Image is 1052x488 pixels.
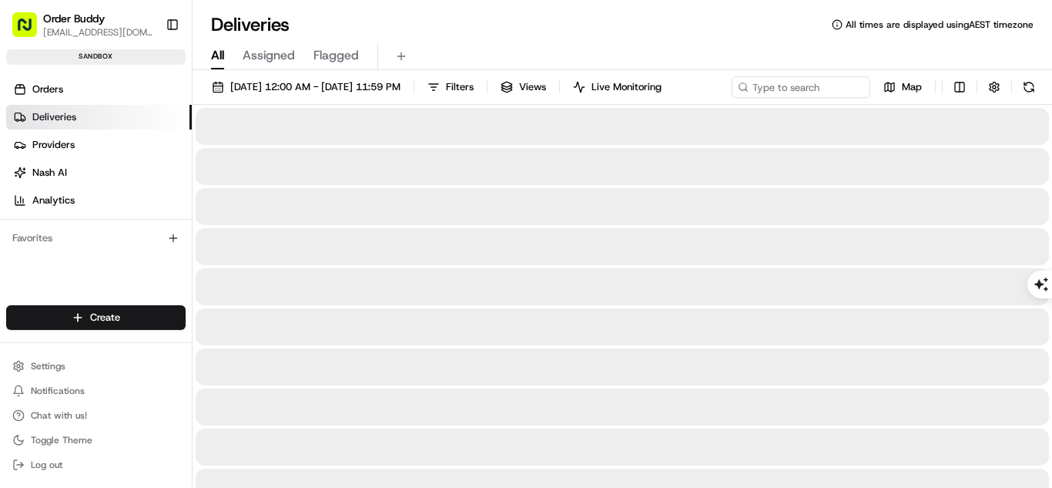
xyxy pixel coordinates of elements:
[6,133,192,157] a: Providers
[43,26,153,39] button: [EMAIL_ADDRESS][DOMAIN_NAME]
[32,138,75,152] span: Providers
[6,49,186,65] div: sandbox
[211,46,224,65] span: All
[6,160,192,185] a: Nash AI
[519,80,546,94] span: Views
[6,226,186,251] div: Favorites
[31,459,62,471] span: Log out
[6,355,186,377] button: Settings
[31,385,85,397] span: Notifications
[32,166,67,180] span: Nash AI
[6,77,192,102] a: Orders
[846,19,1034,31] span: All times are displayed using AEST timezone
[420,76,481,98] button: Filters
[6,305,186,330] button: Create
[43,11,105,26] button: Order Buddy
[32,82,63,96] span: Orders
[243,46,295,65] span: Assigned
[494,76,553,98] button: Views
[566,76,668,98] button: Live Monitoring
[31,434,92,446] span: Toggle Theme
[6,429,186,451] button: Toggle Theme
[90,311,120,325] span: Create
[6,380,186,402] button: Notifications
[205,76,407,98] button: [DATE] 12:00 AM - [DATE] 11:59 PM
[6,405,186,426] button: Chat with us!
[31,360,65,372] span: Settings
[31,409,87,422] span: Chat with us!
[230,80,400,94] span: [DATE] 12:00 AM - [DATE] 11:59 PM
[446,80,474,94] span: Filters
[902,80,922,94] span: Map
[313,46,359,65] span: Flagged
[32,110,76,124] span: Deliveries
[6,188,192,213] a: Analytics
[211,12,290,37] h1: Deliveries
[591,80,662,94] span: Live Monitoring
[6,454,186,476] button: Log out
[32,194,75,207] span: Analytics
[6,105,192,130] a: Deliveries
[1018,76,1040,98] button: Refresh
[732,76,870,98] input: Type to search
[6,6,159,43] button: Order Buddy[EMAIL_ADDRESS][DOMAIN_NAME]
[876,76,929,98] button: Map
